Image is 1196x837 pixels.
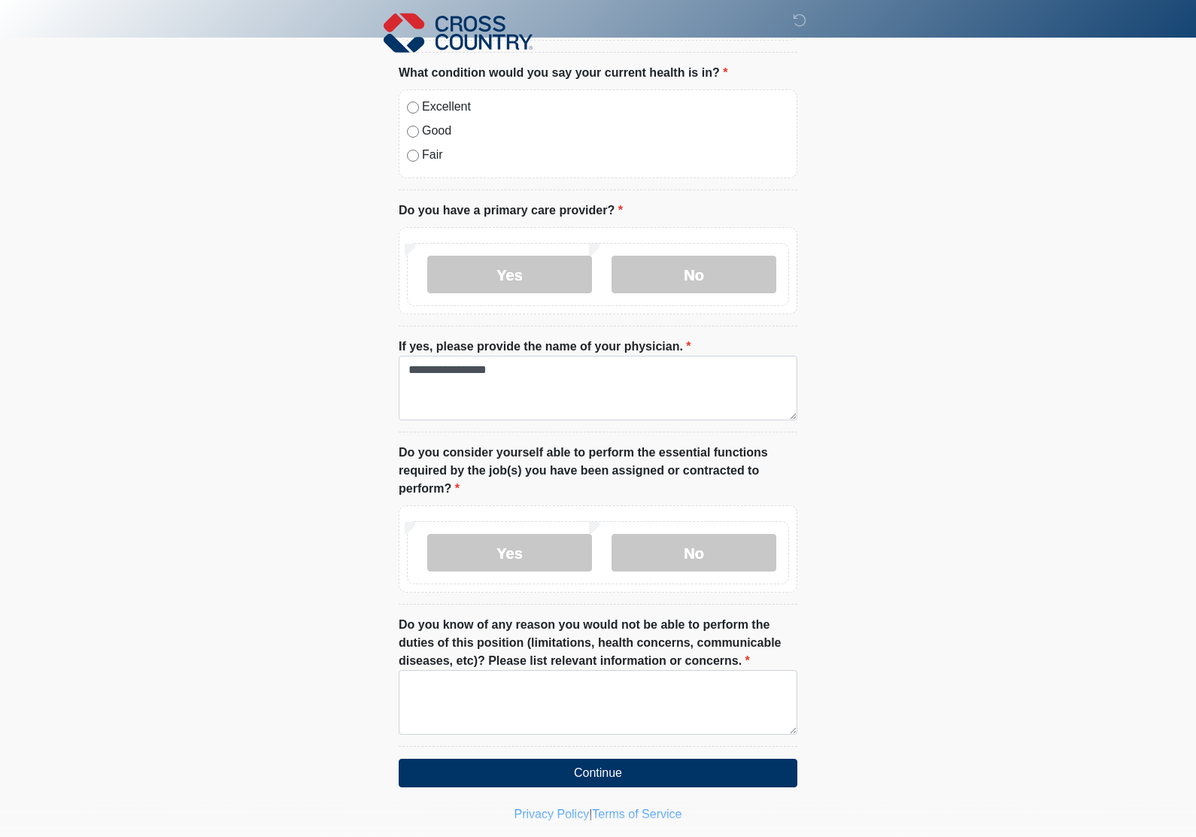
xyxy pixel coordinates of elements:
[407,102,419,114] input: Excellent
[612,256,776,294] label: No
[427,535,592,572] label: Yes
[399,202,623,220] label: Do you have a primary care provider?
[422,147,789,165] label: Fair
[384,11,533,55] img: Cross Country Logo
[612,535,776,572] label: No
[589,808,592,821] a: |
[407,126,419,138] input: Good
[515,808,590,821] a: Privacy Policy
[399,338,691,356] label: If yes, please provide the name of your physician.
[399,65,727,83] label: What condition would you say your current health is in?
[427,256,592,294] label: Yes
[407,150,419,162] input: Fair
[422,99,789,117] label: Excellent
[399,760,797,788] button: Continue
[399,617,797,671] label: Do you know of any reason you would not be able to perform the duties of this position (limitatio...
[399,444,797,499] label: Do you consider yourself able to perform the essential functions required by the job(s) you have ...
[422,123,789,141] label: Good
[592,808,681,821] a: Terms of Service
